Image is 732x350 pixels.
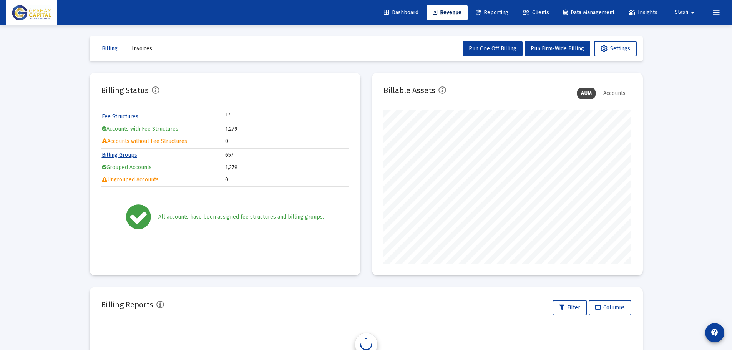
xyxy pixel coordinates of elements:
button: Run One Off Billing [463,41,523,56]
span: Run One Off Billing [469,45,516,52]
span: Settings [601,45,630,52]
h2: Billing Status [101,84,149,96]
a: Reporting [470,5,515,20]
button: Filter [553,300,587,315]
img: Dashboard [12,5,51,20]
td: 17 [225,111,287,119]
button: Columns [589,300,631,315]
span: Filter [559,304,580,311]
span: Run Firm-Wide Billing [531,45,584,52]
h2: Billing Reports [101,299,153,311]
a: Fee Structures [102,113,138,120]
td: Grouped Accounts [102,162,225,173]
span: Insights [629,9,657,16]
td: Accounts without Fee Structures [102,136,225,147]
span: Reporting [476,9,508,16]
button: Run Firm-Wide Billing [525,41,590,56]
a: Clients [516,5,555,20]
button: Invoices [126,41,158,56]
button: Stash [666,5,707,20]
td: 1,279 [225,123,348,135]
a: Dashboard [378,5,425,20]
button: Billing [96,41,124,56]
span: Data Management [563,9,614,16]
span: Dashboard [384,9,418,16]
a: Billing Groups [102,152,137,158]
span: Clients [523,9,549,16]
span: Invoices [132,45,152,52]
mat-icon: arrow_drop_down [688,5,697,20]
a: Insights [622,5,664,20]
h2: Billable Assets [383,84,435,96]
span: Billing [102,45,118,52]
td: Accounts with Fee Structures [102,123,225,135]
span: Columns [595,304,625,311]
div: AUM [577,88,596,99]
div: Accounts [599,88,629,99]
mat-icon: contact_support [710,328,719,337]
button: Settings [594,41,637,56]
a: Data Management [557,5,621,20]
a: Revenue [427,5,468,20]
td: 0 [225,136,348,147]
td: 657 [225,149,348,161]
span: Revenue [433,9,461,16]
div: All accounts have been assigned fee structures and billing groups. [158,213,324,221]
span: Stash [675,9,688,16]
td: 1,279 [225,162,348,173]
td: Ungrouped Accounts [102,174,225,186]
td: 0 [225,174,348,186]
